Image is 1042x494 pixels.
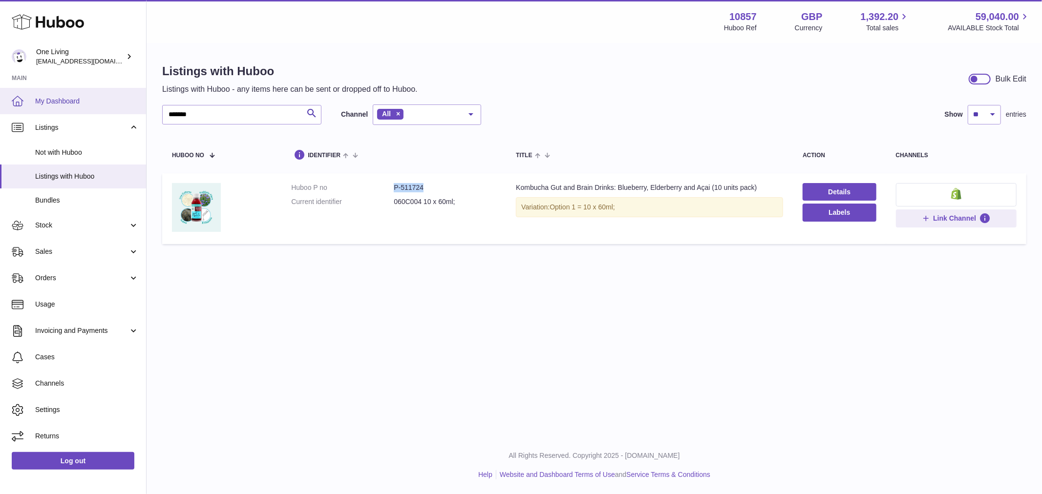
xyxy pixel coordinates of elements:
li: and [496,470,710,479]
span: title [516,152,532,159]
strong: GBP [801,10,822,23]
span: Stock [35,221,128,230]
dt: Huboo P no [291,183,394,192]
img: Kombucha Gut and Brain Drinks: Blueberry, Elderberry and Açai (10 units pack) [172,183,221,232]
img: internalAdmin-10857@internal.huboo.com [12,49,26,64]
a: Log out [12,452,134,470]
div: action [803,152,876,159]
span: AVAILABLE Stock Total [948,23,1030,33]
span: 1,392.20 [861,10,899,23]
span: Returns [35,432,139,441]
div: Currency [795,23,823,33]
dd: P-511724 [394,183,496,192]
span: [EMAIL_ADDRESS][DOMAIN_NAME] [36,57,144,65]
a: 1,392.20 Total sales [861,10,910,33]
span: Option 1 = 10 x 60ml; [550,203,615,211]
h1: Listings with Huboo [162,63,418,79]
a: Help [478,471,492,478]
span: Listings [35,123,128,132]
div: Huboo Ref [724,23,757,33]
div: One Living [36,47,124,66]
span: Invoicing and Payments [35,326,128,335]
span: Total sales [866,23,910,33]
span: Link Channel [933,214,976,223]
span: entries [1006,110,1026,119]
span: My Dashboard [35,97,139,106]
span: Cases [35,352,139,362]
span: 59,040.00 [976,10,1019,23]
button: Labels [803,204,876,221]
dt: Current identifier [291,197,394,206]
label: Show [945,110,963,119]
img: shopify-small.png [951,188,961,200]
a: Website and Dashboard Terms of Use [500,471,615,478]
strong: 10857 [729,10,757,23]
label: Channel [341,110,368,119]
div: Bulk Edit [996,74,1026,84]
div: channels [896,152,1017,159]
span: Bundles [35,196,139,205]
span: Orders [35,273,128,283]
span: Channels [35,379,139,388]
p: All Rights Reserved. Copyright 2025 - [DOMAIN_NAME] [154,451,1034,460]
span: Huboo no [172,152,204,159]
a: Details [803,183,876,201]
span: Not with Huboo [35,148,139,157]
button: Link Channel [896,209,1017,227]
dd: 060C004 10 x 60ml; [394,197,496,206]
div: Variation: [516,197,783,217]
p: Listings with Huboo - any items here can be sent or dropped off to Huboo. [162,84,418,95]
span: All [382,110,391,118]
a: 59,040.00 AVAILABLE Stock Total [948,10,1030,33]
div: Kombucha Gut and Brain Drinks: Blueberry, Elderberry and Açai (10 units pack) [516,183,783,192]
span: identifier [308,152,340,159]
span: Listings with Huboo [35,172,139,181]
span: Usage [35,300,139,309]
span: Sales [35,247,128,256]
a: Service Terms & Conditions [626,471,710,478]
span: Settings [35,405,139,414]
